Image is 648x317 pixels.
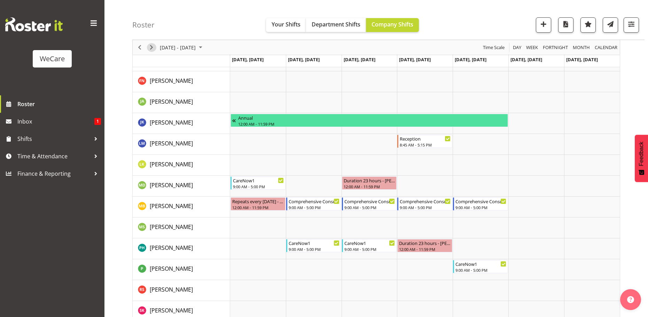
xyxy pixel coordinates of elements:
img: help-xxl-2.png [627,296,634,303]
span: calendar [594,43,618,52]
div: CareNow1 [455,260,506,267]
span: [PERSON_NAME] [150,119,193,126]
span: Department Shifts [312,21,360,28]
div: Comprehensive Consult [289,198,339,205]
a: [PERSON_NAME] [150,160,193,168]
a: [PERSON_NAME] [150,118,193,127]
span: Day [512,43,522,52]
a: [PERSON_NAME] [150,244,193,252]
div: 9:00 AM - 5:00 PM [289,246,339,252]
a: [PERSON_NAME] [150,97,193,106]
div: John Ko"s event - Annual Begin From Thursday, September 25, 2025 at 12:00:00 AM GMT+12:00 Ends At... [231,114,508,127]
td: Rhianne Sharples resource [133,280,230,301]
div: Philippa Henry"s event - CareNow1 Begin From Wednesday, October 1, 2025 at 9:00:00 AM GMT+13:00 E... [342,239,397,252]
button: Timeline Day [512,43,523,52]
button: Feedback - Show survey [635,135,648,182]
span: Your Shifts [272,21,300,28]
a: [PERSON_NAME] [150,306,193,315]
a: [PERSON_NAME] [150,264,193,273]
div: Duration 23 hours - [PERSON_NAME] [344,177,395,184]
div: Lainie Montgomery"s event - Reception Begin From Thursday, October 2, 2025 at 8:45:00 AM GMT+13:0... [397,135,452,148]
button: Next [147,43,156,52]
span: 1 [94,118,101,125]
span: Time Scale [482,43,505,52]
div: 9:00 AM - 5:00 PM [289,205,339,210]
td: John Ko resource [133,113,230,134]
span: [DATE], [DATE] [232,56,264,63]
div: Matthew Brewer"s event - Comprehensive Consult Begin From Wednesday, October 1, 2025 at 9:00:00 A... [342,197,397,211]
button: Time Scale [482,43,506,52]
div: Philippa Henry"s event - Duration 23 hours - Philippa Henry Begin From Thursday, October 2, 2025 ... [397,239,452,252]
div: Comprehensive Consult [455,198,506,205]
div: 12:00 AM - 11:59 PM [399,246,451,252]
button: Department Shifts [306,18,366,32]
span: [DATE], [DATE] [288,56,320,63]
span: [DATE], [DATE] [510,56,542,63]
span: [DATE], [DATE] [399,56,431,63]
div: 9:00 AM - 5:00 PM [344,246,395,252]
button: Previous [135,43,145,52]
span: Time & Attendance [17,151,91,161]
button: Sep 29 - Oct 05, 2025 [159,43,205,52]
span: Shifts [17,134,91,144]
div: Duration 23 hours - [PERSON_NAME] [399,239,451,246]
div: Pooja Prabhu"s event - CareNow1 Begin From Friday, October 3, 2025 at 9:00:00 AM GMT+13:00 Ends A... [453,260,508,273]
div: CareNow1 [344,239,395,246]
div: 12:00 AM - 11:59 PM [344,184,395,189]
div: Comprehensive Consult [344,198,395,205]
span: [DATE], [DATE] [344,56,375,63]
button: Timeline Month [572,43,591,52]
a: [PERSON_NAME] [150,202,193,210]
div: Matthew Brewer"s event - Repeats every monday - Matthew Brewer Begin From Monday, September 29, 2... [231,197,286,211]
button: Your Shifts [266,18,306,32]
div: Next [146,40,157,55]
div: Matthew Brewer"s event - Comprehensive Consult Begin From Tuesday, September 30, 2025 at 9:00:00 ... [286,197,341,211]
span: [PERSON_NAME] [150,140,193,147]
div: 12:00 AM - 11:59 PM [232,205,284,210]
div: 9:00 AM - 5:00 PM [455,267,506,273]
span: [DATE], [DATE] [455,56,486,63]
td: Pooja Prabhu resource [133,259,230,280]
span: Month [572,43,591,52]
div: Marie-Claire Dickson-Bakker"s event - CareNow1 Begin From Monday, September 29, 2025 at 9:00:00 A... [231,176,286,190]
button: Month [594,43,619,52]
button: Highlight an important date within the roster. [580,17,596,33]
button: Send a list of all shifts for the selected filtered period to all rostered employees. [603,17,618,33]
div: Matthew Brewer"s event - Comprehensive Consult Begin From Friday, October 3, 2025 at 9:00:00 AM G... [453,197,508,211]
span: [DATE] - [DATE] [159,43,196,52]
div: Matthew Brewer"s event - Comprehensive Consult Begin From Thursday, October 2, 2025 at 9:00:00 AM... [397,197,452,211]
td: Matthew Brewer resource [133,197,230,217]
span: [DATE], [DATE] [566,56,598,63]
a: [PERSON_NAME] [150,285,193,294]
span: Fortnight [542,43,569,52]
button: Add a new shift [536,17,551,33]
span: Week [525,43,539,52]
div: Marie-Claire Dickson-Bakker"s event - Duration 23 hours - Marie-Claire Dickson-Bakker Begin From ... [342,176,397,190]
div: 9:00 AM - 5:00 PM [400,205,451,210]
div: CareNow1 [233,177,284,184]
button: Filter Shifts [624,17,639,33]
button: Company Shifts [366,18,419,32]
div: Repeats every [DATE] - [PERSON_NAME] [232,198,284,205]
td: Marie-Claire Dickson-Bakker resource [133,176,230,197]
span: Feedback [638,142,645,166]
span: [PERSON_NAME] [150,223,193,231]
div: CareNow1 [289,239,339,246]
div: Annual [238,114,506,121]
div: 8:45 AM - 5:15 PM [400,142,451,148]
span: Company Shifts [372,21,413,28]
a: [PERSON_NAME] [150,77,193,85]
span: [PERSON_NAME] [150,181,193,189]
div: WeCare [40,54,65,64]
td: Mehreen Sardar resource [133,217,230,238]
div: 9:00 AM - 5:00 PM [344,205,395,210]
span: Finance & Reporting [17,168,91,179]
button: Download a PDF of the roster according to the set date range. [558,17,573,33]
span: Inbox [17,116,94,127]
